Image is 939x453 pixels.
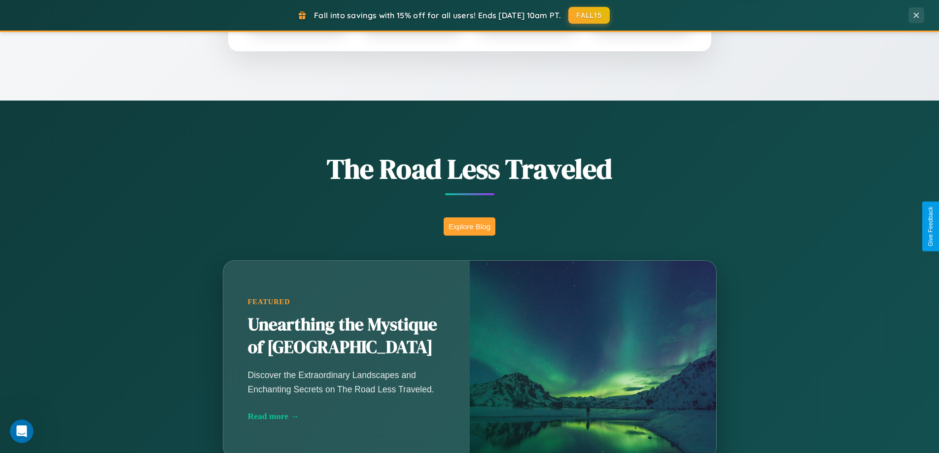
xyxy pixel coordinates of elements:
button: Explore Blog [444,217,495,236]
p: Discover the Extraordinary Landscapes and Enchanting Secrets on The Road Less Traveled. [248,368,445,396]
div: Featured [248,298,445,306]
h1: The Road Less Traveled [174,150,765,188]
div: Give Feedback [927,207,934,246]
iframe: Intercom live chat [10,419,34,443]
button: FALL15 [568,7,610,24]
div: Read more → [248,411,445,421]
h2: Unearthing the Mystique of [GEOGRAPHIC_DATA] [248,314,445,359]
span: Fall into savings with 15% off for all users! Ends [DATE] 10am PT. [314,10,561,20]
